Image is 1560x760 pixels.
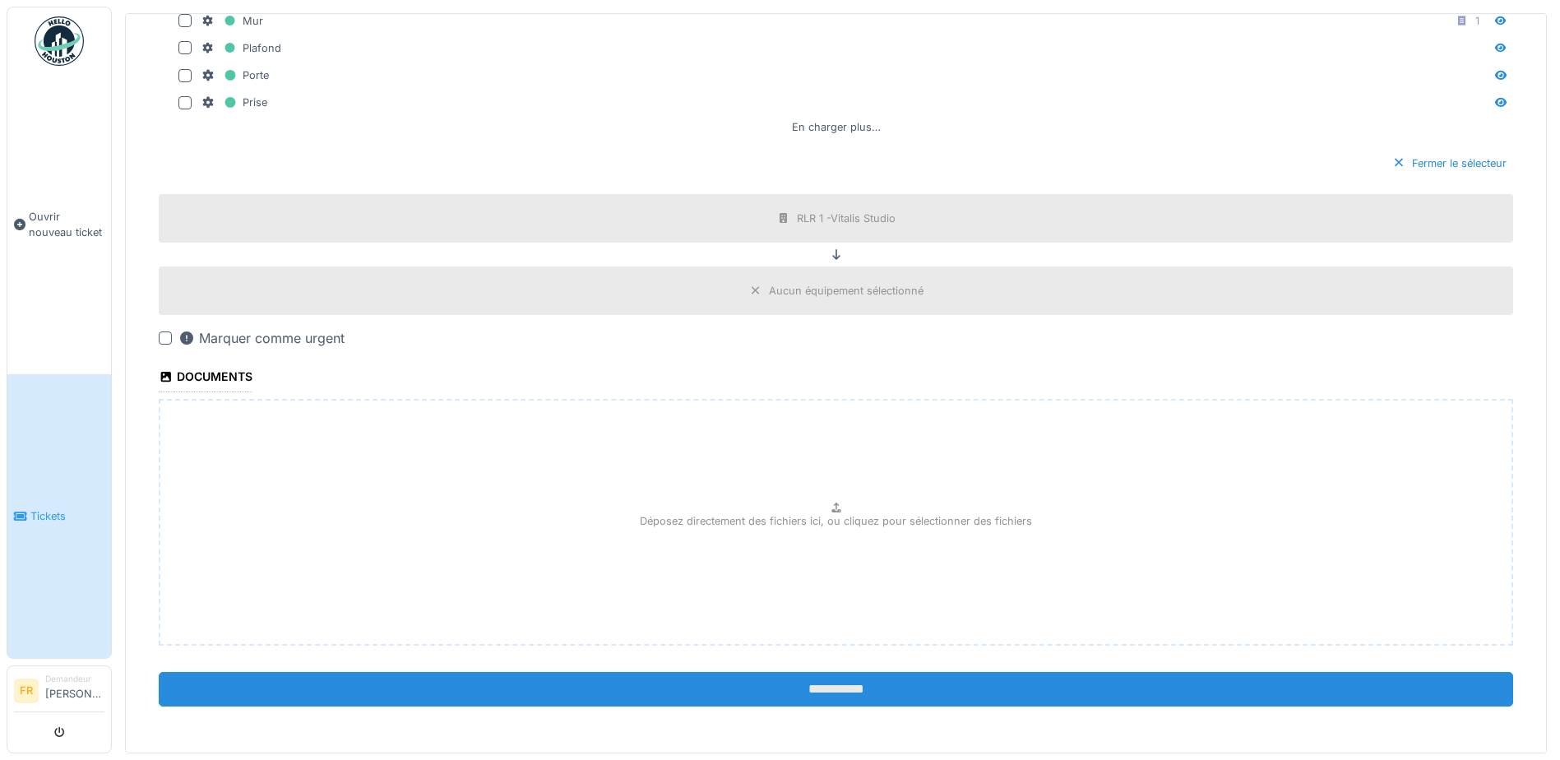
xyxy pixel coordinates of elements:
div: Porte [201,65,269,86]
div: Marquer comme urgent [178,328,345,348]
div: En charger plus… [785,116,887,138]
div: Mur [201,11,263,31]
div: RLR 1 -Vitalis Studio [797,211,896,226]
li: [PERSON_NAME] [45,673,104,708]
a: Ouvrir nouveau ticket [7,75,111,374]
div: Documents [159,364,252,392]
p: Déposez directement des fichiers ici, ou cliquez pour sélectionner des fichiers [640,513,1032,529]
div: Fermer le sélecteur [1386,152,1513,174]
a: FR Demandeur[PERSON_NAME] [14,673,104,712]
div: Prise [201,92,267,113]
a: Tickets [7,374,111,658]
div: 1 [1475,13,1479,29]
div: Demandeur [45,673,104,685]
li: FR [14,679,39,703]
div: Aucun équipement sélectionné [769,283,924,299]
img: Badge_color-CXgf-gQk.svg [35,16,84,66]
div: Plafond [201,38,281,58]
span: Tickets [30,508,104,524]
span: Ouvrir nouveau ticket [29,209,104,240]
